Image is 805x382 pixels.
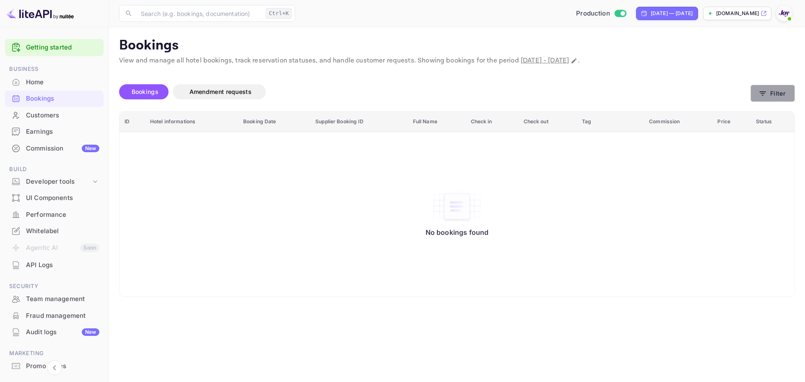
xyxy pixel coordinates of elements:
[5,107,104,124] div: Customers
[5,124,104,140] div: Earnings
[132,88,158,95] span: Bookings
[5,140,104,156] a: CommissionNew
[26,144,99,153] div: Commission
[266,8,292,19] div: Ctrl+K
[310,112,408,132] th: Supplier Booking ID
[26,327,99,337] div: Audit logs
[5,91,104,107] div: Bookings
[5,223,104,239] a: Whitelabel
[119,84,750,99] div: account-settings tabs
[716,10,759,17] p: [DOMAIN_NAME]
[521,56,569,65] span: [DATE] - [DATE]
[5,165,104,174] span: Build
[5,358,104,374] div: Promo codes
[190,88,252,95] span: Amendment requests
[26,294,99,304] div: Team management
[82,328,99,336] div: New
[5,308,104,323] a: Fraud management
[519,112,577,132] th: Check out
[119,56,795,66] p: View and manage all hotel bookings, track reservation statuses, and handle customer requests. Sho...
[5,91,104,106] a: Bookings
[426,228,489,236] p: No bookings found
[576,9,610,18] span: Production
[5,74,104,91] div: Home
[5,140,104,157] div: CommissionNew
[5,207,104,222] a: Performance
[238,112,310,132] th: Booking Date
[751,112,795,132] th: Status
[5,207,104,223] div: Performance
[750,85,795,102] button: Filter
[26,111,99,120] div: Customers
[5,358,104,374] a: Promo codes
[26,226,99,236] div: Whitelabel
[26,311,99,321] div: Fraud management
[47,360,62,375] button: Collapse navigation
[5,74,104,90] a: Home
[5,107,104,123] a: Customers
[26,193,99,203] div: UI Components
[5,124,104,139] a: Earnings
[26,260,99,270] div: API Logs
[136,5,262,22] input: Search (e.g. bookings, documentation)
[5,324,104,340] div: Audit logsNew
[26,127,99,137] div: Earnings
[466,112,519,132] th: Check in
[26,210,99,220] div: Performance
[5,39,104,56] div: Getting started
[570,57,578,65] button: Change date range
[5,308,104,324] div: Fraud management
[712,112,751,132] th: Price
[577,112,644,132] th: Tag
[26,43,99,52] a: Getting started
[82,145,99,152] div: New
[26,361,99,371] div: Promo codes
[5,324,104,340] a: Audit logsNew
[119,37,795,54] p: Bookings
[5,190,104,205] a: UI Components
[5,65,104,74] span: Business
[5,282,104,291] span: Security
[7,7,74,20] img: LiteAPI logo
[26,78,99,87] div: Home
[432,189,482,224] img: No bookings found
[777,7,791,20] img: With Joy
[5,349,104,358] span: Marketing
[644,112,712,132] th: Commission
[26,94,99,104] div: Bookings
[5,257,104,273] a: API Logs
[145,112,238,132] th: Hotel informations
[408,112,466,132] th: Full Name
[26,177,91,187] div: Developer tools
[119,112,145,132] th: ID
[573,9,629,18] div: Switch to Sandbox mode
[5,291,104,307] a: Team management
[5,174,104,189] div: Developer tools
[651,10,693,17] div: [DATE] — [DATE]
[119,112,795,296] table: booking table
